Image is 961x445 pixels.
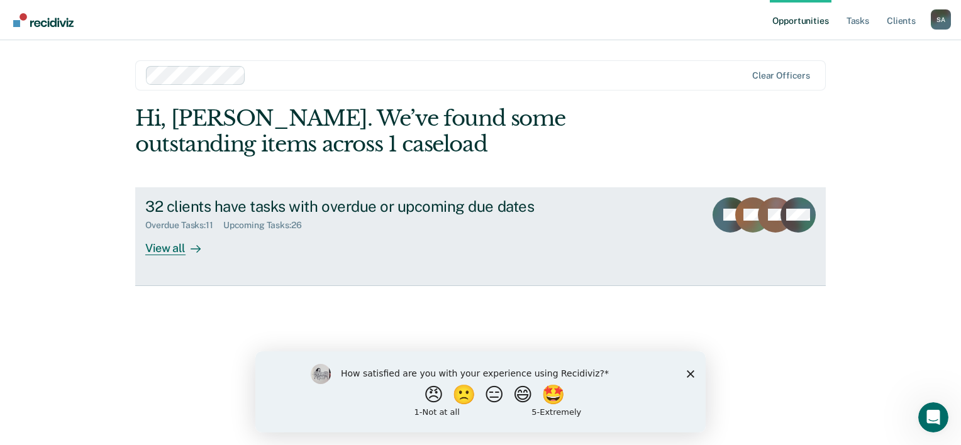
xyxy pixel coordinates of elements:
[135,187,826,286] a: 32 clients have tasks with overdue or upcoming due datesOverdue Tasks:11Upcoming Tasks:26View all
[223,220,312,231] div: Upcoming Tasks : 26
[145,220,223,231] div: Overdue Tasks : 11
[931,9,951,30] button: Profile dropdown button
[918,402,948,432] iframe: Intercom live chat
[255,351,706,432] iframe: Survey by Kim from Recidiviz
[931,9,951,30] div: S A
[145,197,587,216] div: 32 clients have tasks with overdue or upcoming due dates
[752,70,810,81] div: Clear officers
[135,106,687,157] div: Hi, [PERSON_NAME]. We’ve found some outstanding items across 1 caseload
[13,13,74,27] img: Recidiviz
[145,231,216,255] div: View all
